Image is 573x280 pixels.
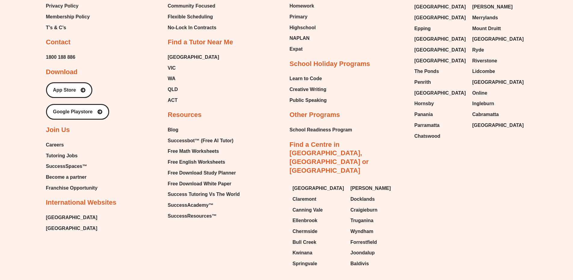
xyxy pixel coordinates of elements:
[414,46,466,55] span: [GEOGRAPHIC_DATA]
[350,238,377,247] span: Forrestfield
[168,96,219,105] a: ACT
[472,121,524,130] a: [GEOGRAPHIC_DATA]
[46,68,78,77] h2: Download
[472,24,501,33] span: Mount Druitt
[293,206,323,215] span: Canning Vale
[290,2,314,11] span: Homework
[168,158,240,167] a: Free English Worksheets
[293,238,316,247] span: Bull Creek
[350,259,369,268] span: Baldivis
[293,248,345,257] a: Kwinana
[46,173,87,182] span: Become a partner
[168,64,176,73] span: VIC
[46,23,90,32] a: T’s & C’s
[290,96,327,105] a: Public Speaking
[168,125,240,134] a: Blog
[350,206,402,215] a: Craigieburn
[290,85,327,94] a: Creative Writing
[168,85,219,94] a: QLD
[46,38,71,47] h2: Contact
[53,88,76,93] span: App Store
[350,195,375,204] span: Docklands
[46,2,79,11] span: Privacy Policy
[46,104,109,120] a: Google Playstore
[350,238,402,247] a: Forrestfield
[46,140,98,149] a: Careers
[414,13,467,22] a: [GEOGRAPHIC_DATA]
[414,121,467,130] a: Parramatta
[350,184,391,193] span: [PERSON_NAME]
[46,126,70,134] h2: Join Us
[290,45,303,54] span: Expat
[472,110,524,119] a: Cabramatta
[46,213,97,222] a: [GEOGRAPHIC_DATA]
[293,184,344,193] span: [GEOGRAPHIC_DATA]
[472,99,524,108] a: Ingleburn
[46,53,75,62] a: 1800 188 886
[46,12,90,21] a: Membership Policy
[472,46,484,55] span: Ryde
[414,110,467,119] a: Panania
[46,151,78,160] span: Tutoring Jobs
[414,132,467,141] a: Chatswood
[168,23,219,32] a: No-Lock In Contracts
[46,140,64,149] span: Careers
[290,111,340,119] h2: Other Programs
[168,147,219,156] span: Free Math Worksheets
[472,67,524,76] a: Lidcombe
[290,23,319,32] a: Highschool
[472,78,524,87] a: [GEOGRAPHIC_DATA]
[473,212,573,280] div: Chat Widget
[46,224,97,233] a: [GEOGRAPHIC_DATA]
[168,53,219,62] span: [GEOGRAPHIC_DATA]
[414,24,431,33] span: Epping
[350,227,402,236] a: Wyndham
[168,12,219,21] a: Flexible Scheduling
[290,125,352,134] a: School Readiness Program
[168,12,213,21] span: Flexible Scheduling
[290,34,310,43] span: NAPLAN
[46,173,98,182] a: Become a partner
[168,125,179,134] span: Blog
[290,45,319,54] a: Expat
[350,195,402,204] a: Docklands
[168,74,176,83] span: WA
[293,195,316,204] span: Claremont
[472,89,487,98] span: Online
[46,184,98,193] a: Franchise Opportunity
[350,227,373,236] span: Wyndham
[168,201,214,210] span: SuccessAcademy™
[414,56,466,65] span: [GEOGRAPHIC_DATA]
[350,248,402,257] a: Joondalup
[472,110,499,119] span: Cabramatta
[472,35,524,44] span: [GEOGRAPHIC_DATA]
[414,24,467,33] a: Epping
[472,78,524,87] span: [GEOGRAPHIC_DATA]
[414,67,439,76] span: The Ponds
[168,38,233,47] h2: Find a Tutor Near Me
[168,136,240,145] a: Successbot™ (Free AI Tutor)
[414,13,466,22] span: [GEOGRAPHIC_DATA]
[414,110,433,119] span: Panania
[290,12,319,21] a: Primary
[293,206,345,215] a: Canning Vale
[472,121,524,130] span: [GEOGRAPHIC_DATA]
[472,24,524,33] a: Mount Druitt
[350,206,377,215] span: Craigieburn
[168,74,219,83] a: WA
[414,2,467,11] a: [GEOGRAPHIC_DATA]
[472,2,513,11] span: [PERSON_NAME]
[350,259,402,268] a: Baldivis
[168,158,225,167] span: Free English Worksheets
[290,74,322,83] span: Learn to Code
[46,151,98,160] a: Tutoring Jobs
[168,111,202,119] h2: Resources
[293,184,345,193] a: [GEOGRAPHIC_DATA]
[290,2,319,11] a: Homework
[168,179,232,188] span: Free Download White Paper
[168,190,240,199] a: Success Tutoring Vs The World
